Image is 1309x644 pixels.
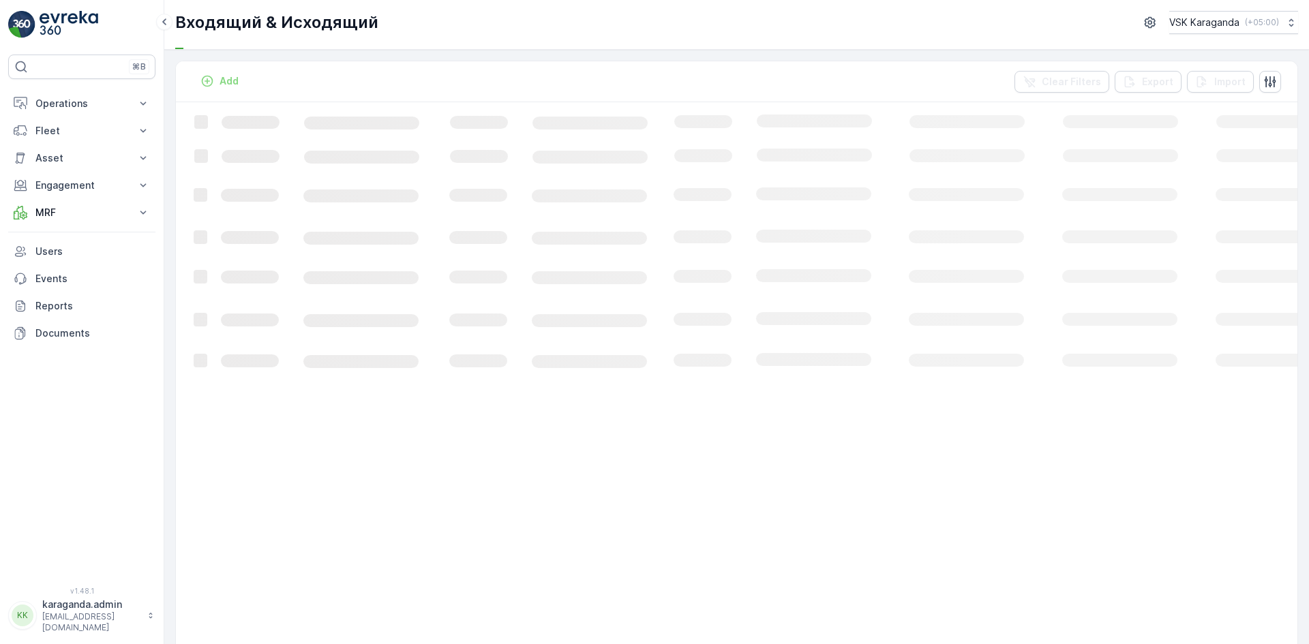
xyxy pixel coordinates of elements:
[8,172,155,199] button: Engagement
[8,238,155,265] a: Users
[35,179,128,192] p: Engagement
[8,587,155,595] span: v 1.48.1
[195,73,244,89] button: Add
[35,97,128,110] p: Operations
[35,245,150,258] p: Users
[1245,17,1279,28] p: ( +05:00 )
[8,117,155,144] button: Fleet
[132,61,146,72] p: ⌘B
[220,74,239,88] p: Add
[12,604,33,626] div: KK
[35,206,128,219] p: MRF
[8,90,155,117] button: Operations
[8,292,155,320] a: Reports
[8,11,35,38] img: logo
[1115,71,1182,93] button: Export
[8,199,155,226] button: MRF
[1014,71,1109,93] button: Clear Filters
[1169,11,1298,34] button: VSK Karaganda(+05:00)
[40,11,98,38] img: logo_light-DOdMpM7g.png
[8,144,155,172] button: Asset
[1142,75,1173,89] p: Export
[35,299,150,313] p: Reports
[8,265,155,292] a: Events
[1042,75,1101,89] p: Clear Filters
[35,272,150,286] p: Events
[1169,16,1239,29] p: VSK Karaganda
[8,320,155,347] a: Documents
[1187,71,1254,93] button: Import
[35,151,128,165] p: Asset
[42,611,140,633] p: [EMAIL_ADDRESS][DOMAIN_NAME]
[1214,75,1246,89] p: Import
[8,598,155,633] button: KKkaraganda.admin[EMAIL_ADDRESS][DOMAIN_NAME]
[175,12,378,33] p: Входящий & Исходящий
[35,326,150,340] p: Documents
[42,598,140,611] p: karaganda.admin
[35,124,128,138] p: Fleet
